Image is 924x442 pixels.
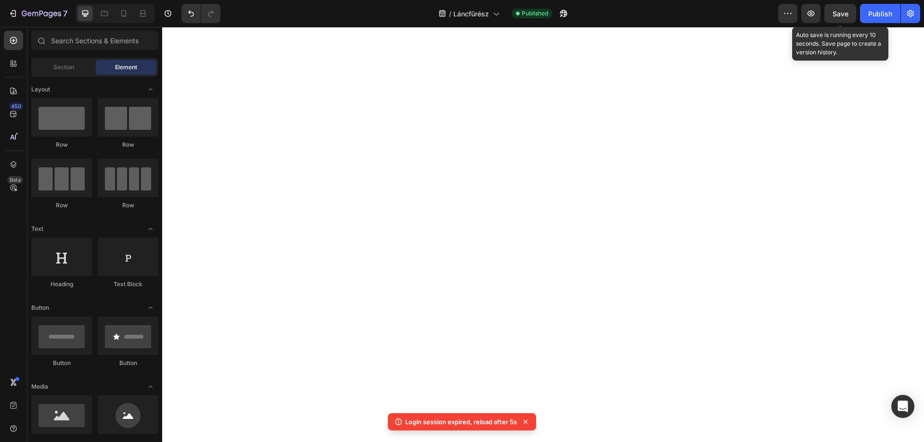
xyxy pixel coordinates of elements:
span: Toggle open [143,379,158,394]
div: Button [31,359,92,367]
button: Save [824,4,856,23]
span: Media [31,382,48,391]
div: Beta [7,176,23,184]
span: Section [53,63,74,72]
span: Toggle open [143,221,158,237]
div: Heading [31,280,92,289]
button: 7 [4,4,72,23]
span: Text [31,225,43,233]
span: Save [833,10,848,18]
div: Open Intercom Messenger [891,395,914,418]
span: Element [115,63,137,72]
div: Row [98,201,158,210]
span: Toggle open [143,82,158,97]
div: Publish [868,9,892,19]
div: Text Block [98,280,158,289]
span: Layout [31,85,50,94]
span: Button [31,303,49,312]
div: Button [98,359,158,367]
div: Undo/Redo [181,4,220,23]
input: Search Sections & Elements [31,31,158,50]
button: Publish [860,4,900,23]
div: Row [31,140,92,149]
div: Row [31,201,92,210]
p: Login session expired, reload after 5s [405,417,517,427]
span: / [449,9,451,19]
span: Published [522,9,548,18]
span: Láncfűrész [453,9,489,19]
p: 7 [63,8,67,19]
span: Toggle open [143,300,158,316]
div: Row [98,140,158,149]
iframe: Design area [162,27,924,442]
div: 450 [9,102,23,110]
